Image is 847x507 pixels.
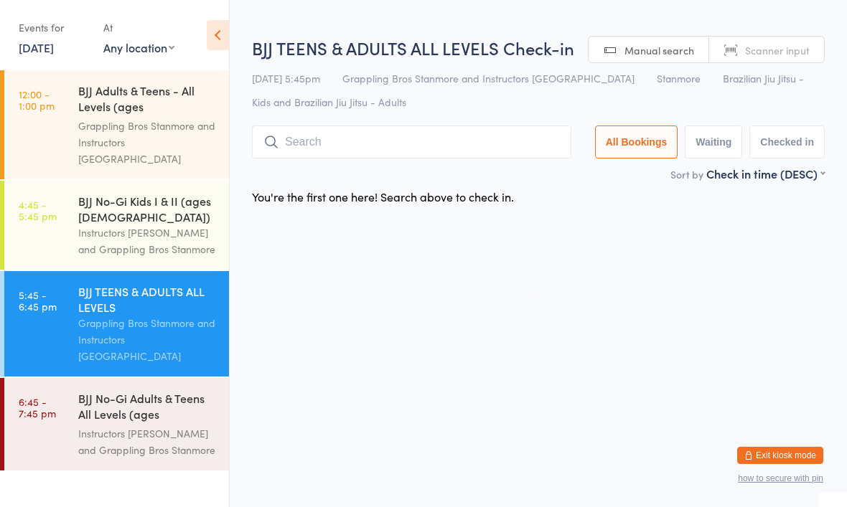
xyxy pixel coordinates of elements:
[706,166,825,181] div: Check in time (DESC)
[78,193,217,224] div: BJJ No-Gi Kids I & II (ages [DEMOGRAPHIC_DATA])
[78,390,217,425] div: BJJ No-Gi Adults & Teens All Levels (ages [DEMOGRAPHIC_DATA]+)
[19,39,54,55] a: [DATE]
[4,70,229,179] a: 12:00 -1:00 pmBJJ Adults & Teens - All Levels (ages [DEMOGRAPHIC_DATA]+)Grappling Bros Stanmore a...
[252,125,571,158] input: Search
[4,181,229,270] a: 4:45 -5:45 pmBJJ No-Gi Kids I & II (ages [DEMOGRAPHIC_DATA])Instructors [PERSON_NAME] and Grappli...
[595,125,678,158] button: All Bookings
[19,396,56,419] time: 6:45 - 7:45 pm
[19,16,89,39] div: Events for
[670,167,703,181] label: Sort by
[19,88,55,111] time: 12:00 - 1:00 pm
[342,71,635,85] span: Grappling Bros Stanmore and Instructors [GEOGRAPHIC_DATA]
[103,16,174,39] div: At
[657,71,701,85] span: Stanmore
[745,43,810,57] span: Scanner input
[738,473,823,483] button: how to secure with pin
[103,39,174,55] div: Any location
[19,289,57,312] time: 5:45 - 6:45 pm
[78,425,217,458] div: Instructors [PERSON_NAME] and Grappling Bros Stanmore
[19,199,57,222] time: 4:45 - 5:45 pm
[4,271,229,376] a: 5:45 -6:45 pmBJJ TEENS & ADULTS ALL LEVELSGrappling Bros Stanmore and Instructors [GEOGRAPHIC_DATA]
[624,43,694,57] span: Manual search
[4,378,229,470] a: 6:45 -7:45 pmBJJ No-Gi Adults & Teens All Levels (ages [DEMOGRAPHIC_DATA]+)Instructors [PERSON_NA...
[749,125,825,158] button: Checked in
[685,125,742,158] button: Waiting
[78,118,217,167] div: Grappling Bros Stanmore and Instructors [GEOGRAPHIC_DATA]
[737,447,823,464] button: Exit kiosk mode
[78,283,217,315] div: BJJ TEENS & ADULTS ALL LEVELS
[78,315,217,364] div: Grappling Bros Stanmore and Instructors [GEOGRAPHIC_DATA]
[252,71,320,85] span: [DATE] 5:45pm
[78,224,217,257] div: Instructors [PERSON_NAME] and Grappling Bros Stanmore
[78,82,217,118] div: BJJ Adults & Teens - All Levels (ages [DEMOGRAPHIC_DATA]+)
[252,189,514,204] div: You're the first one here! Search above to check in.
[252,36,825,60] h2: BJJ TEENS & ADULTS ALL LEVELS Check-in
